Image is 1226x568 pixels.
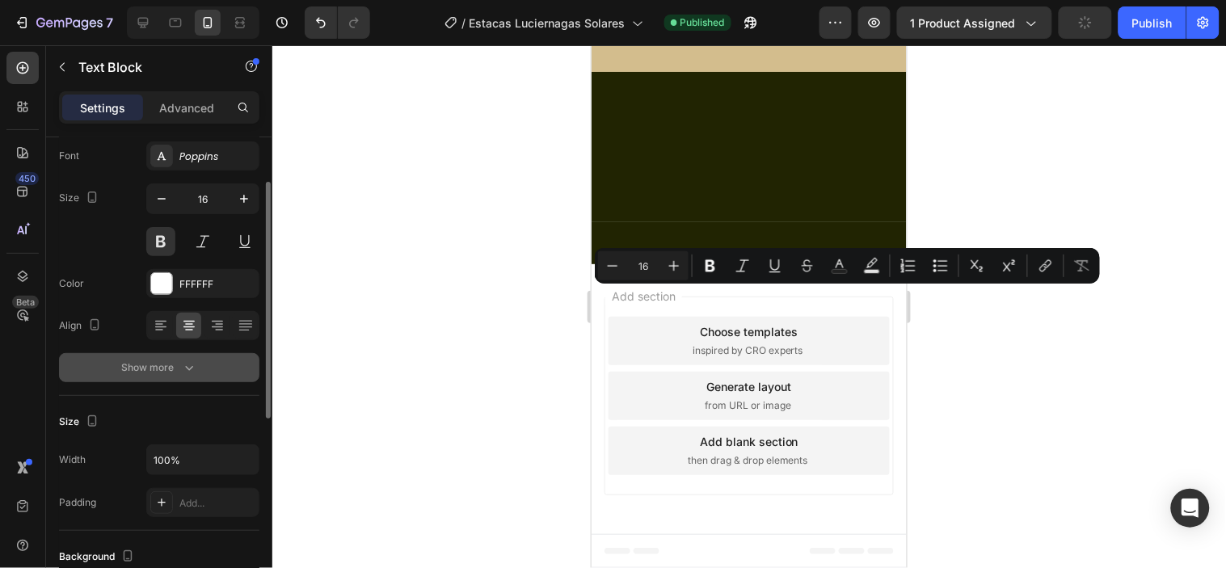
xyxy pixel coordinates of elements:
div: Padding [59,495,96,510]
div: Beta [12,296,39,309]
div: Align [59,315,104,337]
div: Editor contextual toolbar [595,248,1100,284]
p: 7 [106,13,113,32]
div: Background [59,546,137,568]
span: Published [680,15,725,30]
button: 1 product assigned [897,6,1052,39]
div: Open Intercom Messenger [1171,489,1210,528]
span: Estacas Luciernagas Solares [470,15,626,32]
input: Auto [147,445,259,474]
div: Width [59,452,86,467]
div: 450 [15,172,39,185]
div: FFFFFF [179,277,255,292]
button: Publish [1119,6,1186,39]
span: / [462,15,466,32]
div: Undo/Redo [305,6,370,39]
div: Font [59,149,79,163]
button: Show more [59,353,259,382]
p: Text Block [78,57,216,77]
p: Settings [80,99,125,116]
button: 7 [6,6,120,39]
div: Add... [179,496,255,511]
div: Publish [1132,15,1173,32]
p: Advanced [159,99,214,116]
div: Color [59,276,84,291]
span: 1 product assigned [911,15,1016,32]
div: Show more [122,360,197,376]
div: Size [59,187,102,209]
div: Poppins [179,149,255,164]
div: Size [59,411,102,433]
iframe: Design area [592,45,907,568]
